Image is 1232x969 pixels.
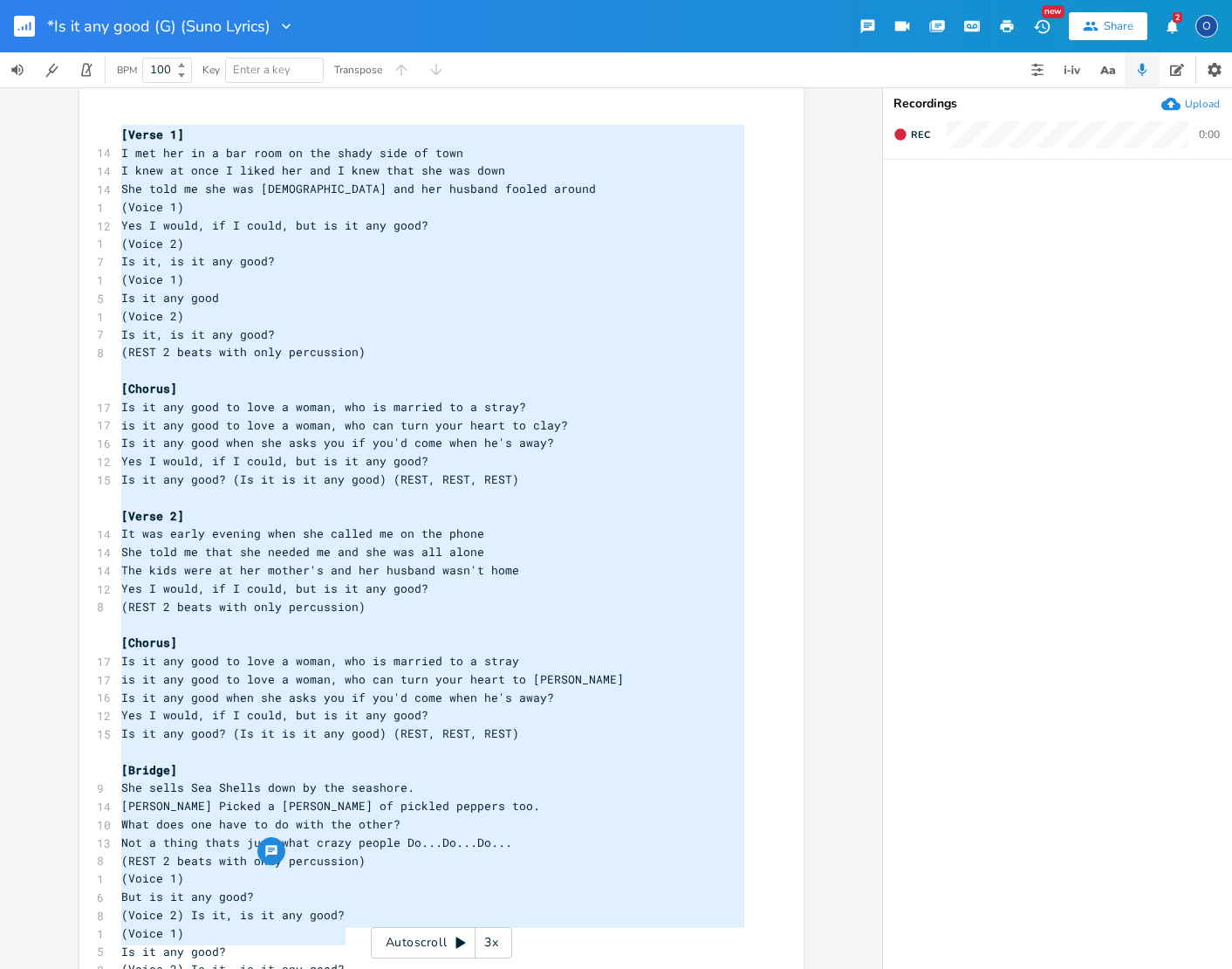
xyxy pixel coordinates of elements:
[121,508,184,524] span: [Verse 2]
[121,653,519,669] span: Is it any good to love a woman, who is married to a stray
[47,18,270,34] span: *Is it any good (G) (Suno Lyrics)
[1195,6,1218,46] button: O
[1069,12,1147,40] button: Share
[121,471,519,487] span: Is it any good? (Is it is it any good) (REST, REST, REST)
[334,65,382,75] div: Transpose
[121,399,526,415] span: Is it any good to love a woman, who is married to a stray?
[117,65,137,75] div: BPM
[121,199,184,215] span: (Voice 1)
[121,253,275,269] span: Is it, is it any good?
[121,780,414,795] span: She sells Sea Shells down by the seashore.
[121,835,512,850] span: Not a thing thats just what crazy people Do...Do...Do...
[1199,129,1220,140] div: 0:00
[121,870,184,886] span: (Voice 1)
[121,453,428,469] span: Yes I would, if I could, but is it any good?
[121,290,219,306] span: Is it any good
[121,344,366,360] span: (REST 2 beats with only percussion)
[121,271,184,287] span: (Voice 1)
[121,145,463,161] span: I met her in a bar room on the shady side of town
[121,816,400,832] span: What does one have to do with the other?
[893,98,1222,110] div: Recordings
[121,581,428,596] span: Yes I would, if I could, but is it any good?
[233,62,291,78] span: Enter a key
[121,853,366,869] span: (REST 2 beats with only percussion)
[1104,18,1133,34] div: Share
[121,798,540,814] span: [PERSON_NAME] Picked a [PERSON_NAME] of pickled peppers too.
[121,762,177,778] span: [Bridge]
[202,65,220,75] div: Key
[121,707,428,723] span: Yes I would, if I could, but is it any good?
[121,635,177,650] span: [Chorus]
[1185,97,1220,111] div: Upload
[121,944,226,959] span: Is it any good?
[121,526,484,541] span: It was early evening when she called me on the phone
[121,671,624,687] span: is it any good to love a woman, who can turn your heart to [PERSON_NAME]
[1042,5,1064,18] div: New
[1161,94,1220,113] button: Upload
[1024,10,1059,42] button: New
[121,435,554,450] span: Is it any good when she asks you if you'd come when he's away?
[121,127,184,142] span: [Verse 1]
[121,690,554,705] span: Is it any good when she asks you if you'd come when he's away?
[371,927,512,959] div: Autoscroll
[121,562,519,578] span: The kids were at her mother's and her husband wasn't home
[121,925,184,941] span: (Voice 1)
[121,417,568,433] span: is it any good to love a woman, who can turn your heart to clay?
[476,927,507,959] div: 3x
[121,308,184,324] span: (Voice 2)
[1154,10,1189,42] button: 2
[121,162,505,178] span: I knew at once I liked her and I knew that she was down
[1195,15,1218,38] div: Old Kountry
[1173,12,1182,23] div: 2
[121,181,596,196] span: She told me she was [DEMOGRAPHIC_DATA] and her husband fooled around
[911,128,930,141] span: Rec
[121,326,275,342] span: Is it, is it any good?
[121,907,345,923] span: (Voice 2) Is it, is it any good?
[121,544,484,560] span: She told me that she needed me and she was all alone
[121,725,519,741] span: Is it any good? (Is it is it any good) (REST, REST, REST)
[121,599,366,615] span: (REST 2 beats with only percussion)
[121,889,254,904] span: But is it any good?
[121,236,184,251] span: (Voice 2)
[121,217,428,233] span: Yes I would, if I could, but is it any good?
[886,120,937,148] button: Rec
[121,381,177,396] span: [Chorus]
